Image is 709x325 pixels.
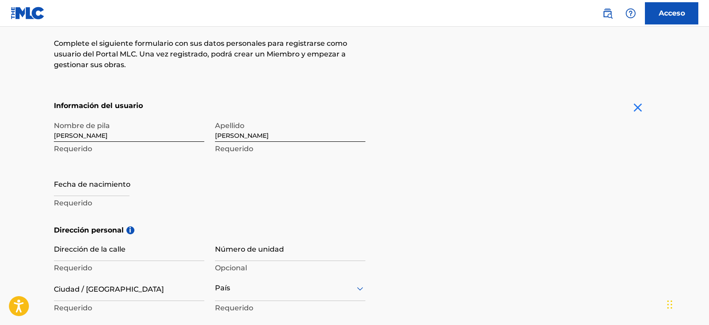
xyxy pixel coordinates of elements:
font: Complete el siguiente formulario con sus datos personales para registrarse como usuario del Porta... [54,39,347,69]
font: Opcional [215,264,247,272]
img: Logotipo del MLC [11,7,45,20]
font: Requerido [54,144,92,153]
font: Información del usuario [54,101,143,110]
img: cerca [631,100,645,115]
a: Acceso [645,2,698,24]
a: Búsqueda pública [599,4,616,22]
font: Requerido [54,264,92,272]
div: Ayuda [622,4,640,22]
font: Requerido [54,199,92,207]
font: Dirección personal [54,226,124,234]
div: Arrastrar [667,291,673,318]
font: Requerido [54,304,92,312]
iframe: Widget de chat [664,282,709,325]
img: ayuda [625,8,636,19]
img: buscar [602,8,613,19]
font: Requerido [215,144,253,153]
font: Fecha de nacimiento [54,180,130,189]
font: Acceso [659,9,685,17]
font: i [129,226,131,234]
font: Requerido [215,304,253,312]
